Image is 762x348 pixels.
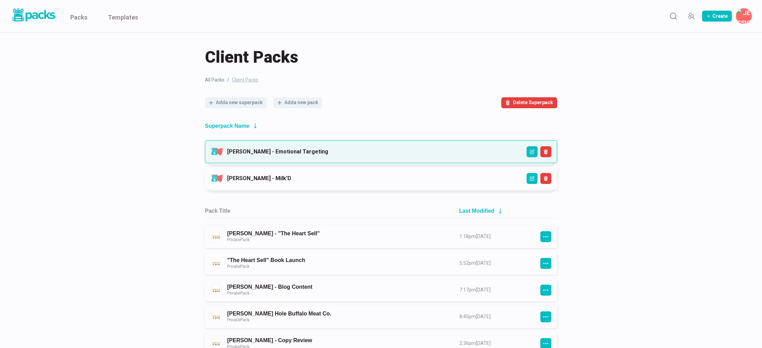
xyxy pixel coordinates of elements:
button: Edit [527,146,538,157]
img: Packs logo [10,7,57,23]
button: Edit [527,173,538,184]
h2: Pack Title [205,208,230,214]
button: Delete Superpack [540,146,551,157]
button: Delete Superpack [540,173,551,184]
a: Packs logo [10,7,57,25]
span: Client Packs [205,46,298,68]
h2: Superpack Name [205,123,249,129]
button: Adda new superpack [205,97,267,108]
button: Jessica Noel [736,8,752,24]
a: All Packs [205,76,224,84]
nav: breadcrumb [205,76,557,84]
button: Delete Superpack [501,97,557,108]
button: Adda new pack [273,97,322,108]
button: Manage Team Invites [684,9,698,23]
span: / [227,76,229,84]
span: Client Packs [232,76,258,84]
button: Create Pack [702,11,732,22]
h2: Last Modified [459,208,494,214]
button: Search [666,9,680,23]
